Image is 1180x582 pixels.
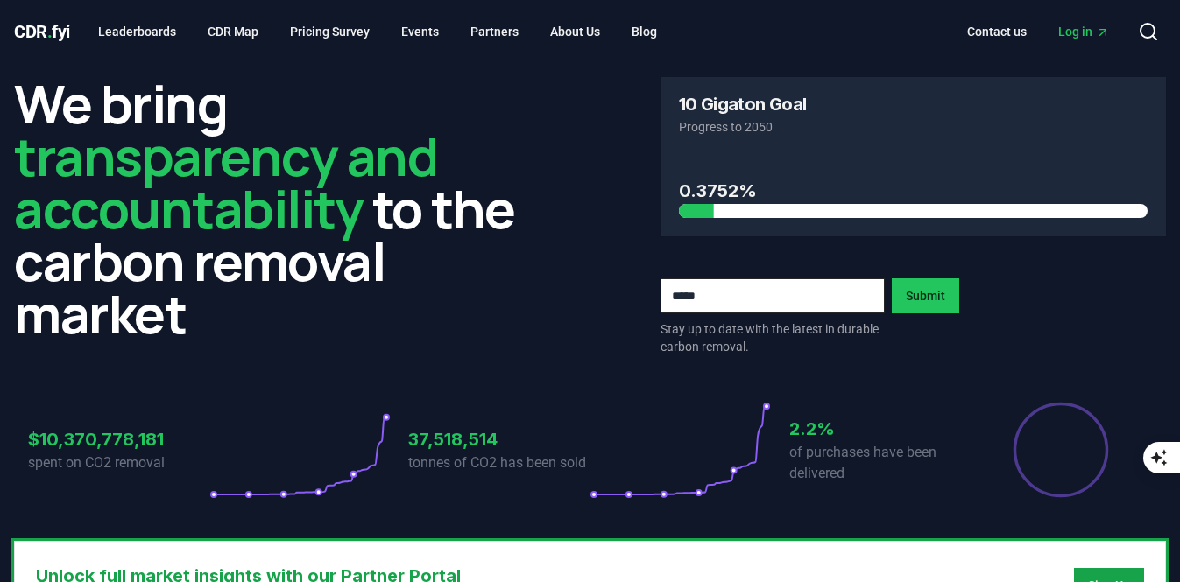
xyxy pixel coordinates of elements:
[276,16,384,47] a: Pricing Survey
[789,442,971,484] p: of purchases have been delivered
[14,120,437,244] span: transparency and accountability
[679,118,1148,136] p: Progress to 2050
[14,19,70,44] a: CDR.fyi
[953,16,1124,47] nav: Main
[536,16,614,47] a: About Us
[28,426,209,452] h3: $10,370,778,181
[1044,16,1124,47] a: Log in
[789,416,971,442] h3: 2.2%
[14,21,70,42] span: CDR fyi
[28,452,209,473] p: spent on CO2 removal
[47,21,53,42] span: .
[618,16,671,47] a: Blog
[14,77,520,340] h2: We bring to the carbon removal market
[679,95,807,113] h3: 10 Gigaton Goal
[953,16,1041,47] a: Contact us
[84,16,190,47] a: Leaderboards
[456,16,533,47] a: Partners
[892,278,959,313] button: Submit
[1012,401,1110,499] div: Percentage of sales delivered
[408,426,590,452] h3: 37,518,514
[1058,23,1110,40] span: Log in
[194,16,272,47] a: CDR Map
[661,320,885,355] p: Stay up to date with the latest in durable carbon removal.
[387,16,453,47] a: Events
[679,178,1148,204] h3: 0.3752%
[84,16,671,47] nav: Main
[408,452,590,473] p: tonnes of CO2 has been sold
